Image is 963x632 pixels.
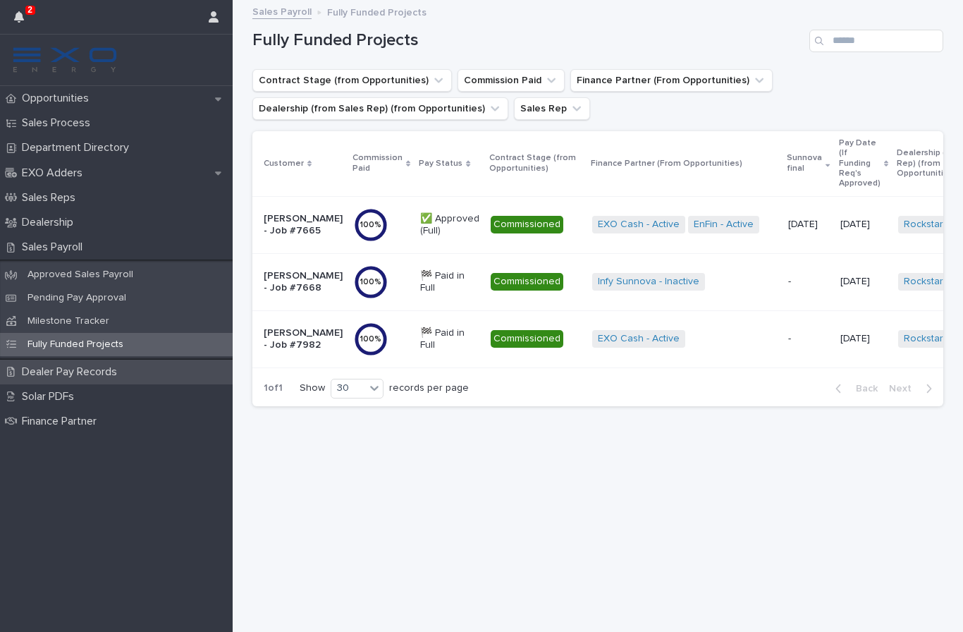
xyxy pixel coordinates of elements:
[252,69,452,92] button: Contract Stage (from Opportunities)
[252,30,804,51] h1: Fully Funded Projects
[491,216,563,233] div: Commissioned
[419,156,462,171] p: Pay Status
[16,166,94,180] p: EXO Adders
[491,273,563,291] div: Commissioned
[16,241,94,254] p: Sales Payroll
[16,191,87,205] p: Sales Reps
[14,8,32,34] div: 2
[420,327,479,351] p: 🏁 Paid in Full
[252,3,312,19] a: Sales Payroll
[16,141,140,154] p: Department Directory
[16,216,85,229] p: Dealership
[788,276,828,288] p: -
[300,382,325,394] p: Show
[389,382,469,394] p: records per page
[420,270,479,294] p: 🏁 Paid in Full
[839,135,881,192] p: Pay Date (If Funding Req's Approved)
[16,116,102,130] p: Sales Process
[354,277,388,287] div: 100 %
[327,4,427,19] p: Fully Funded Projects
[598,276,699,288] a: Infy Sunnova - Inactive
[840,333,887,345] p: [DATE]
[883,382,943,395] button: Next
[840,276,887,288] p: [DATE]
[264,156,304,171] p: Customer
[694,219,754,231] a: EnFin - Active
[824,382,883,395] button: Back
[598,333,680,345] a: EXO Cash - Active
[591,156,742,171] p: Finance Partner (From Opportunities)
[809,30,943,52] input: Search
[788,219,828,231] p: [DATE]
[16,365,128,379] p: Dealer Pay Records
[352,150,403,176] p: Commission Paid
[570,69,773,92] button: Finance Partner (From Opportunities)
[354,220,388,230] div: 100 %
[264,327,343,351] p: [PERSON_NAME] - Job #7982
[514,97,590,120] button: Sales Rep
[489,150,582,176] p: Contract Stage (from Opportunities)
[354,334,388,344] div: 100 %
[847,384,878,394] span: Back
[252,371,294,406] p: 1 of 1
[11,46,118,74] img: FKS5r6ZBThi8E5hshIGi
[491,330,563,348] div: Commissioned
[16,315,121,327] p: Milestone Tracker
[264,213,343,237] p: [PERSON_NAME] - Job #7665
[788,333,828,345] p: -
[420,213,479,237] p: ✅ Approved (Full)
[16,269,145,281] p: Approved Sales Payroll
[16,92,100,105] p: Opportunities
[16,415,108,428] p: Finance Partner
[264,270,343,294] p: [PERSON_NAME] - Job #7668
[27,5,32,15] p: 2
[16,292,137,304] p: Pending Pay Approval
[16,339,135,351] p: Fully Funded Projects
[889,384,920,394] span: Next
[252,97,508,120] button: Dealership (from Sales Rep) (from Opportunities)
[331,381,365,396] div: 30
[840,219,887,231] p: [DATE]
[787,150,822,176] p: Sunnova final
[458,69,565,92] button: Commission Paid
[598,219,680,231] a: EXO Cash - Active
[16,390,85,403] p: Solar PDFs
